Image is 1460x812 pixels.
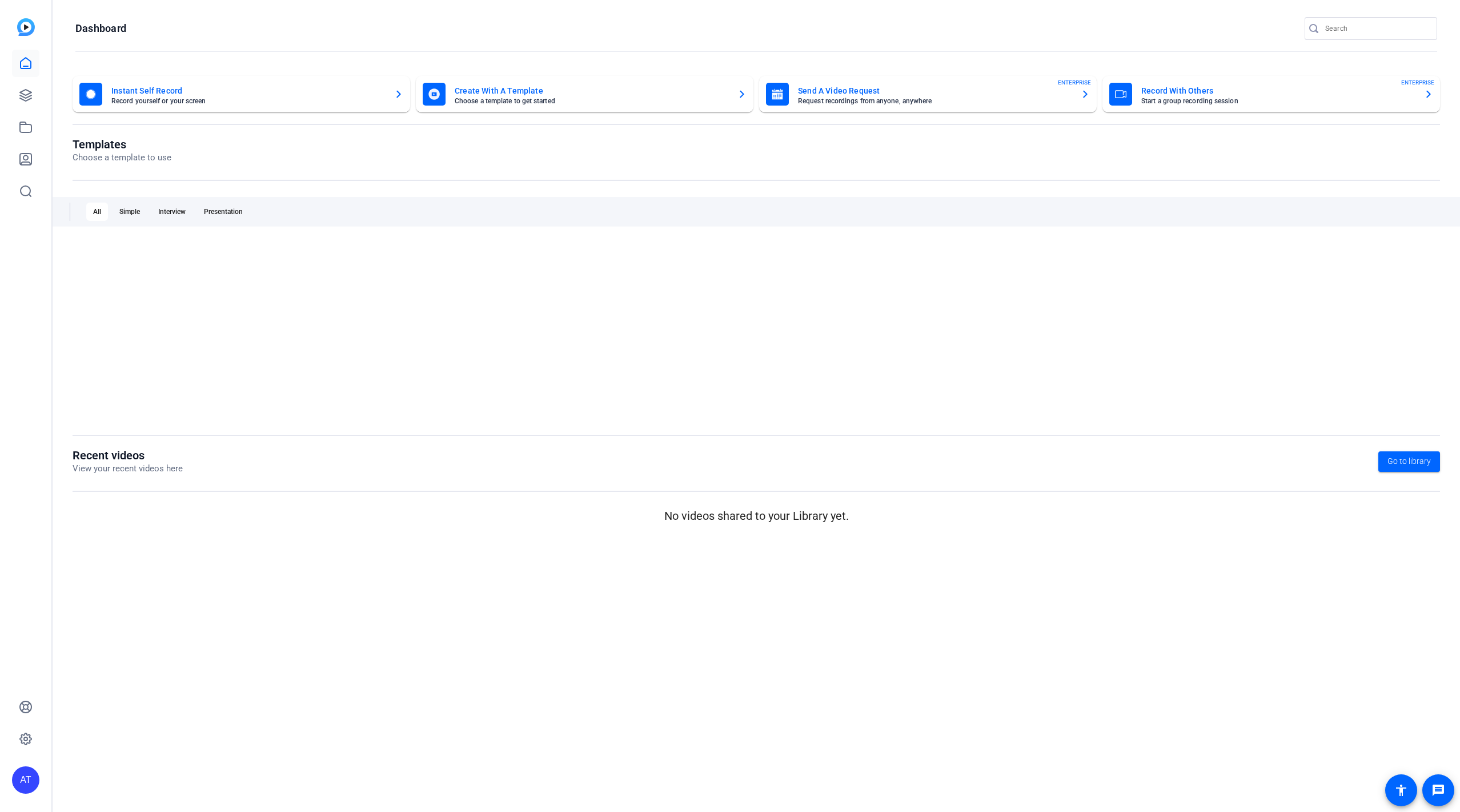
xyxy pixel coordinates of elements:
[1102,76,1440,112] button: Record With OthersStart a group recording sessionENTERPRISE
[1394,783,1408,797] mat-icon: accessibility
[17,18,35,36] img: blue-gradient.svg
[151,203,192,221] div: Interview
[798,98,1072,104] mat-card-subtitle: Request recordings from anyone, anywhere
[1141,84,1415,98] mat-card-title: Record With Others
[73,462,183,475] p: View your recent videos here
[73,151,171,164] p: Choose a template to use
[1401,78,1434,87] span: ENTERPRISE
[111,84,385,98] mat-card-title: Instant Self Record
[73,507,1440,524] p: No videos shared to your Library yet.
[1431,783,1445,797] mat-icon: message
[1325,22,1428,35] input: Search
[416,76,753,112] button: Create With A TemplateChoose a template to get started
[455,84,728,98] mat-card-title: Create With A Template
[1378,451,1440,472] a: Go to library
[197,203,250,221] div: Presentation
[12,766,39,794] div: AT
[1141,98,1415,104] mat-card-subtitle: Start a group recording session
[73,76,410,112] button: Instant Self RecordRecord yourself or your screen
[73,138,171,151] h1: Templates
[113,203,147,221] div: Simple
[1387,455,1431,467] span: Go to library
[111,98,385,104] mat-card-subtitle: Record yourself or your screen
[455,98,728,104] mat-card-subtitle: Choose a template to get started
[73,449,183,462] h1: Recent videos
[759,76,1097,112] button: Send A Video RequestRequest recordings from anyone, anywhereENTERPRISE
[798,84,1072,98] mat-card-title: Send A Video Request
[1058,78,1091,87] span: ENTERPRISE
[75,22,126,35] h1: Dashboard
[86,203,108,221] div: All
